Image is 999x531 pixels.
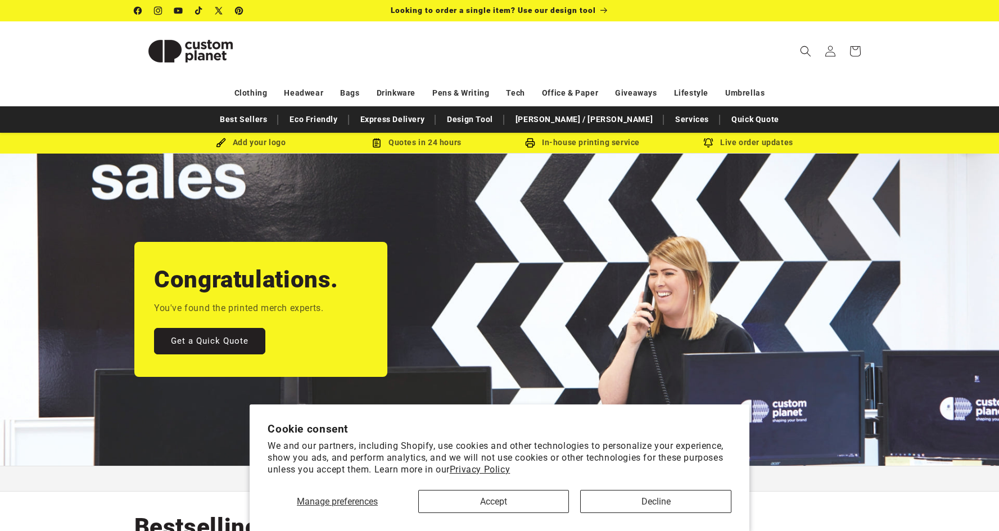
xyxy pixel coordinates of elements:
[418,490,569,513] button: Accept
[500,136,666,150] div: In-house printing service
[234,83,268,103] a: Clothing
[268,490,407,513] button: Manage preferences
[542,83,598,103] a: Office & Paper
[284,110,343,129] a: Eco Friendly
[268,422,731,435] h2: Cookie consent
[441,110,499,129] a: Design Tool
[670,110,715,129] a: Services
[355,110,431,129] a: Express Delivery
[432,83,489,103] a: Pens & Writing
[134,26,247,76] img: Custom Planet
[372,138,382,148] img: Order Updates Icon
[284,83,323,103] a: Headwear
[674,83,708,103] a: Lifestyle
[154,264,338,295] h2: Congratulations.
[340,83,359,103] a: Bags
[216,138,226,148] img: Brush Icon
[214,110,273,129] a: Best Sellers
[450,464,510,475] a: Privacy Policy
[168,136,334,150] div: Add your logo
[377,83,415,103] a: Drinkware
[725,83,765,103] a: Umbrellas
[154,328,265,354] a: Get a Quick Quote
[703,138,713,148] img: Order updates
[615,83,657,103] a: Giveaways
[130,21,251,80] a: Custom Planet
[793,39,818,64] summary: Search
[391,6,596,15] span: Looking to order a single item? Use our design tool
[525,138,535,148] img: In-house printing
[297,496,378,507] span: Manage preferences
[506,83,525,103] a: Tech
[334,136,500,150] div: Quotes in 24 hours
[580,490,731,513] button: Decline
[726,110,785,129] a: Quick Quote
[154,300,323,317] p: You've found the printed merch experts.
[510,110,658,129] a: [PERSON_NAME] / [PERSON_NAME]
[666,136,831,150] div: Live order updates
[943,477,999,531] iframe: Chat Widget
[268,440,731,475] p: We and our partners, including Shopify, use cookies and other technologies to personalize your ex...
